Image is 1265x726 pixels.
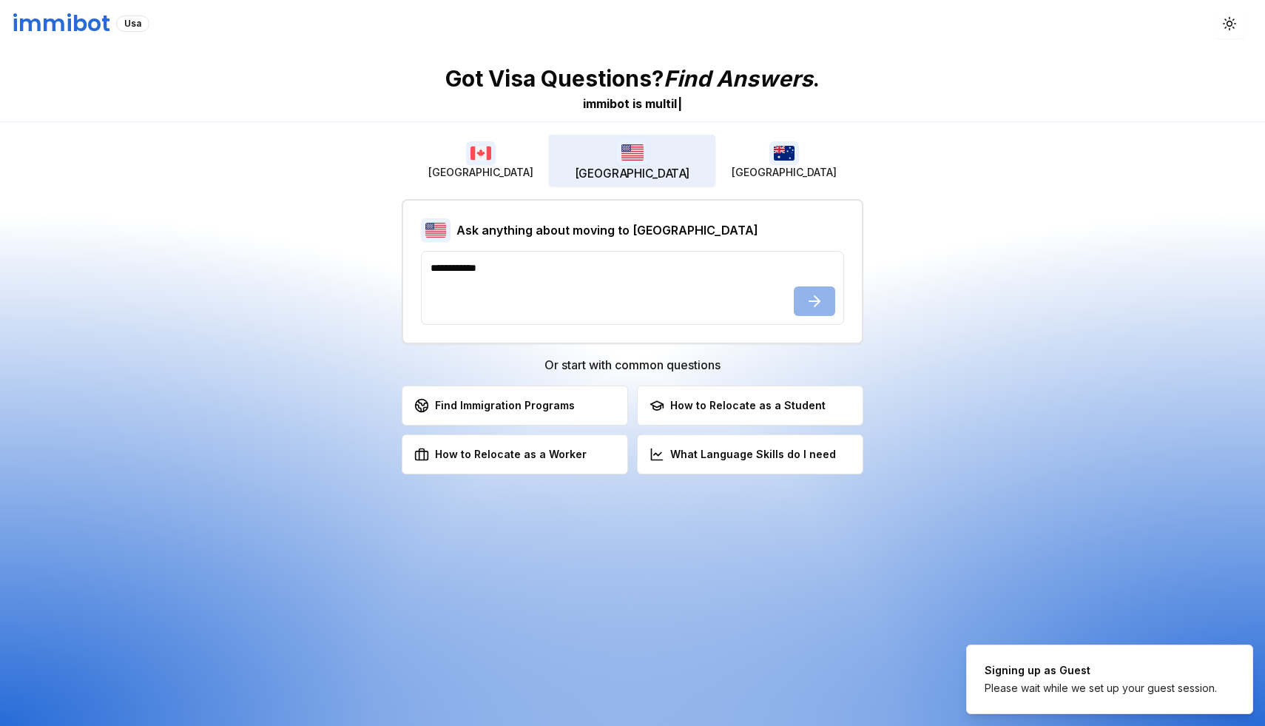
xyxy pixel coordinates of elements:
div: What Language Skills do I need [650,447,836,462]
span: [GEOGRAPHIC_DATA] [732,165,837,180]
span: m u l t i l [645,96,677,111]
div: Usa [116,16,149,32]
div: How to Relocate as a Student [650,398,826,413]
span: [GEOGRAPHIC_DATA] [428,165,533,180]
img: Australia flag [769,141,799,165]
button: Find Immigration Programs [402,386,628,426]
h2: Ask anything about moving to [GEOGRAPHIC_DATA] [456,221,758,239]
h1: immibot [12,10,110,37]
span: [GEOGRAPHIC_DATA] [575,166,690,182]
img: USA flag [616,139,649,165]
button: How to Relocate as a Student [637,386,863,426]
button: How to Relocate as a Worker [402,434,628,474]
div: Signing up as Guest [985,663,1217,678]
span: Find Answers [664,65,813,92]
div: Please wait while we set up your guest session. [985,681,1217,696]
h3: Or start with common questions [402,356,863,374]
div: Find Immigration Programs [414,398,575,413]
button: What Language Skills do I need [637,434,863,474]
div: immibot is [583,95,642,112]
img: Canada flag [466,141,496,165]
div: How to Relocate as a Worker [414,447,587,462]
img: USA flag [421,218,451,242]
p: Got Visa Questions? . [445,65,820,92]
